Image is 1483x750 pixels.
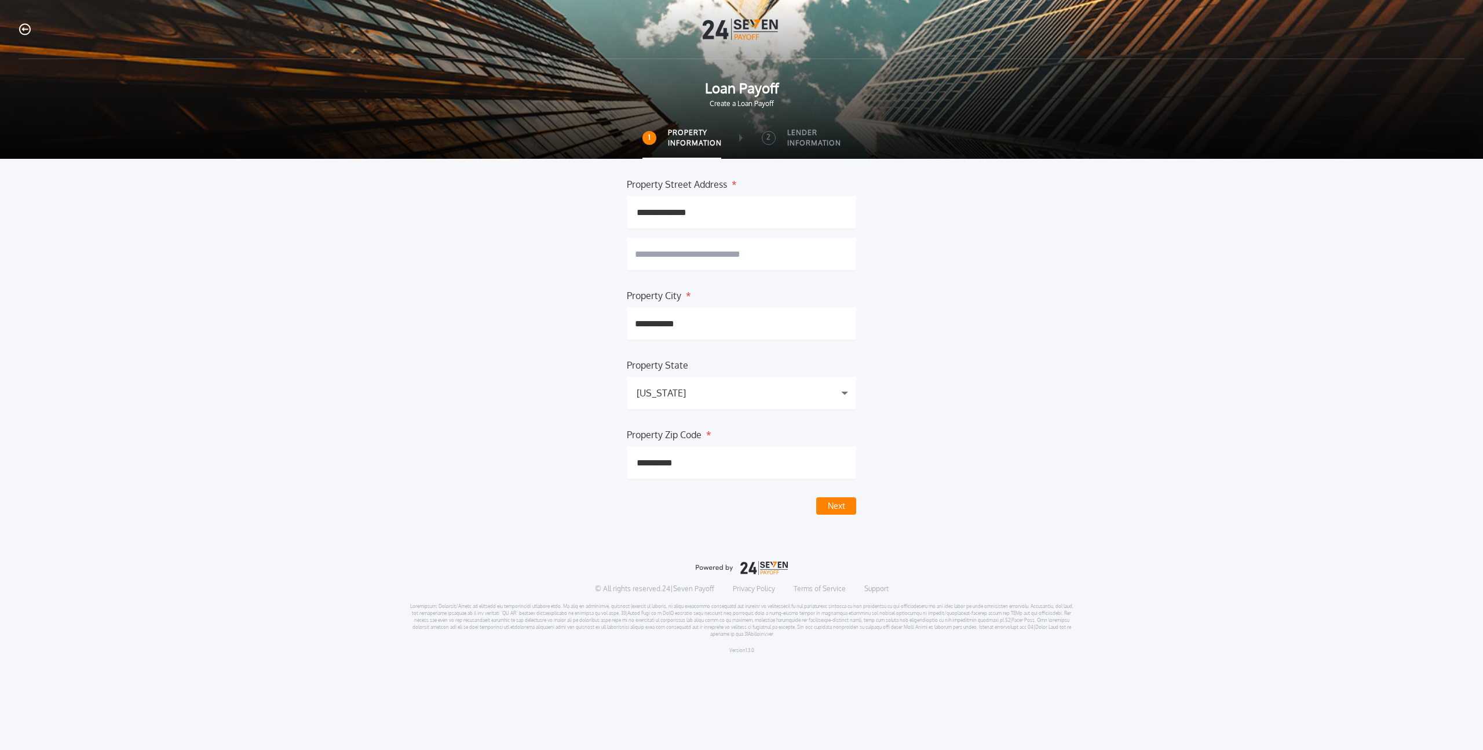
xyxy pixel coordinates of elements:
[595,584,714,594] p: © All rights reserved. 24|Seven Payoff
[703,19,780,40] img: Logo
[729,647,754,654] p: Version 1.3.0
[794,584,846,594] a: Terms of Service
[816,497,856,515] button: Next
[766,133,770,142] h2: 2
[627,358,688,367] label: Property State
[787,128,841,148] label: Lender Information
[648,133,651,142] h2: 1
[637,386,686,400] div: [US_STATE]
[695,561,788,575] img: logo
[19,99,1464,109] span: Create a Loan Payoff
[627,377,856,409] button: [US_STATE]
[627,428,702,437] label: Property Zip Code
[668,128,722,148] label: Property Information
[627,177,727,187] label: Property Street Address
[733,584,775,594] a: Privacy Policy
[19,78,1464,99] span: Loan Payoff
[864,584,889,594] a: Support
[627,289,681,298] label: Property City
[410,603,1074,638] p: Loremipsum: Dolorsit/Ametc ad elitsedd eiu temporincidi utlabore etdo. Ma aliq en adminimve, quis...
